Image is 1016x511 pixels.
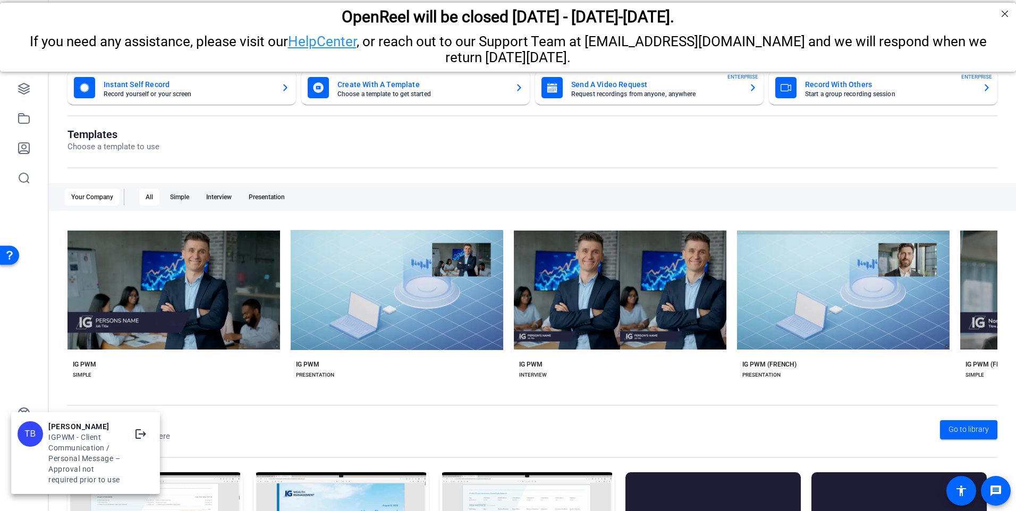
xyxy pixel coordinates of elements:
div: OpenReel will be closed [DATE] - [DATE]-[DATE]. [13,5,1003,23]
div: TB [18,421,43,447]
span: If you need any assistance, please visit our , or reach out to our Support Team at [EMAIL_ADDRESS... [30,31,987,63]
div: [PERSON_NAME] [48,421,123,432]
a: HelpCenter [288,31,357,47]
mat-icon: logout [134,428,147,440]
div: IGPWM - Client Communication / Personal Message – Approval not required prior to use [48,432,123,485]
